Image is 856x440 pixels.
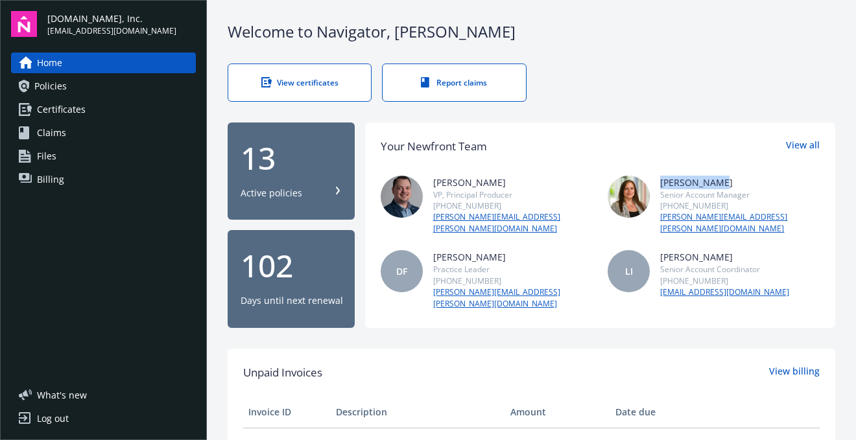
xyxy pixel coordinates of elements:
[381,176,423,218] img: photo
[37,146,56,167] span: Files
[660,200,820,211] div: [PHONE_NUMBER]
[11,76,196,97] a: Policies
[786,138,820,155] a: View all
[228,122,355,220] button: 13Active policies
[47,12,176,25] span: [DOMAIN_NAME], Inc.
[241,187,302,200] div: Active policies
[396,264,407,278] span: DF
[11,388,108,402] button: What's new
[228,64,372,102] a: View certificates
[660,275,789,286] div: [PHONE_NUMBER]
[228,230,355,328] button: 102Days until next renewal
[433,275,593,286] div: [PHONE_NUMBER]
[47,25,176,37] span: [EMAIL_ADDRESS][DOMAIN_NAME]
[660,176,820,189] div: [PERSON_NAME]
[610,397,698,428] th: Date due
[34,76,67,97] span: Policies
[37,169,64,190] span: Billing
[660,189,820,200] div: Senior Account Manager
[660,264,789,275] div: Senior Account Coordinator
[11,99,196,120] a: Certificates
[243,397,331,428] th: Invoice ID
[11,146,196,167] a: Files
[241,143,342,174] div: 13
[660,211,820,235] a: [PERSON_NAME][EMAIL_ADDRESS][PERSON_NAME][DOMAIN_NAME]
[433,200,593,211] div: [PHONE_NUMBER]
[625,264,633,278] span: LI
[254,77,345,88] div: View certificates
[241,294,343,307] div: Days until next renewal
[11,11,37,37] img: navigator-logo.svg
[433,286,593,310] a: [PERSON_NAME][EMAIL_ADDRESS][PERSON_NAME][DOMAIN_NAME]
[433,264,593,275] div: Practice Leader
[37,52,62,73] span: Home
[11,122,196,143] a: Claims
[409,77,499,88] div: Report claims
[47,11,196,37] button: [DOMAIN_NAME], Inc.[EMAIL_ADDRESS][DOMAIN_NAME]
[660,286,789,298] a: [EMAIL_ADDRESS][DOMAIN_NAME]
[382,64,526,102] a: Report claims
[11,52,196,73] a: Home
[769,364,820,381] a: View billing
[37,408,69,429] div: Log out
[433,211,593,235] a: [PERSON_NAME][EMAIL_ADDRESS][PERSON_NAME][DOMAIN_NAME]
[433,189,593,200] div: VP, Principal Producer
[331,397,505,428] th: Description
[660,250,789,264] div: [PERSON_NAME]
[243,364,322,381] span: Unpaid Invoices
[37,388,87,402] span: What ' s new
[608,176,650,218] img: photo
[228,21,835,43] div: Welcome to Navigator , [PERSON_NAME]
[37,99,86,120] span: Certificates
[11,169,196,190] a: Billing
[433,250,593,264] div: [PERSON_NAME]
[505,397,610,428] th: Amount
[381,138,487,155] div: Your Newfront Team
[37,122,66,143] span: Claims
[241,250,342,281] div: 102
[433,176,593,189] div: [PERSON_NAME]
